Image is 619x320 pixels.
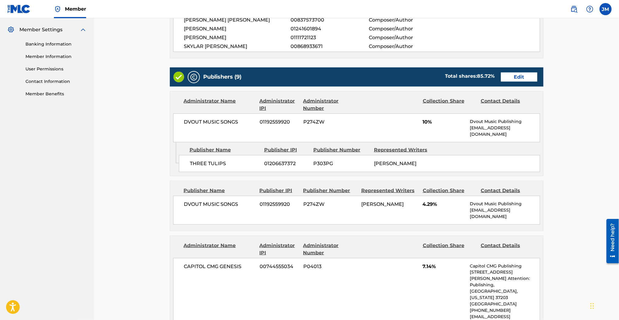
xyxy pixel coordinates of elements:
div: Administrator Name [184,97,255,112]
span: 01192559920 [260,118,299,126]
img: MLC Logo [7,5,31,13]
p: [EMAIL_ADDRESS][DOMAIN_NAME] [470,207,540,220]
div: User Menu [600,3,612,15]
div: Publisher IPI [264,146,309,154]
div: Administrator Number [303,242,357,257]
span: 01206637372 [264,160,309,167]
img: Member Settings [7,26,15,33]
span: 10% [423,118,466,126]
div: Administrator Number [303,97,357,112]
div: Collection Share [423,187,476,194]
span: [PERSON_NAME] [184,34,291,41]
span: Composer/Author [369,16,440,24]
span: SKYLAR [PERSON_NAME] [184,43,291,50]
span: 00868933671 [291,43,369,50]
span: Composer/Author [369,25,440,32]
iframe: Resource Center [602,217,619,266]
div: Publisher Number [313,146,369,154]
img: help [586,5,594,13]
span: 7.14% [423,263,466,270]
iframe: Chat Widget [589,291,619,320]
a: Member Benefits [25,91,87,97]
div: Contact Details [481,242,534,257]
div: Drag [590,297,594,315]
p: [STREET_ADDRESS][PERSON_NAME] Attention: Publishing, [470,269,540,288]
p: [PHONE_NUMBER] [470,308,540,314]
a: Contact Information [25,78,87,85]
div: Collection Share [423,242,476,257]
div: Administrator IPI [260,242,299,257]
div: Help [584,3,596,15]
img: Publishers [190,73,197,81]
div: Publisher Name [190,146,260,154]
span: 00744555034 [260,263,299,270]
span: 85.72 % [477,73,495,79]
span: Member [65,5,86,12]
span: 01111721123 [291,34,369,41]
div: Represented Writers [361,187,418,194]
div: Publisher Name [184,187,255,194]
span: 4.29% [423,201,466,208]
div: Contact Details [481,187,534,194]
span: P274ZW [303,201,357,208]
div: Publisher IPI [260,187,299,194]
span: [PERSON_NAME] [361,201,404,207]
span: DVOUT MUSIC SONGS [184,201,255,208]
a: Banking Information [25,41,87,47]
p: Capitol CMG Publishing [470,263,540,269]
div: Publisher Number [303,187,357,194]
span: P303PG [314,160,370,167]
h5: Publishers (9) [204,73,242,80]
span: 01192559920 [260,201,299,208]
div: Administrator IPI [260,97,299,112]
div: Contact Details [481,97,534,112]
div: Administrator Name [184,242,255,257]
p: [GEOGRAPHIC_DATA] [470,301,540,308]
div: Collection Share [423,97,476,112]
span: P274ZW [303,118,357,126]
span: [PERSON_NAME] [374,161,416,166]
p: Dvout Music Publishing [470,118,540,125]
a: Member Information [25,53,87,60]
div: Represented Writers [374,146,430,154]
p: [EMAIL_ADDRESS][DOMAIN_NAME] [470,125,540,138]
a: Public Search [568,3,580,15]
span: CAPITOL CMG GENESIS [184,263,255,270]
span: THREE TULIPS [190,160,260,167]
span: [PERSON_NAME] [PERSON_NAME] [184,16,291,24]
span: [PERSON_NAME] [184,25,291,32]
span: Composer/Author [369,34,440,41]
a: User Permissions [25,66,87,72]
span: DVOUT MUSIC SONGS [184,118,255,126]
span: 00837573700 [291,16,369,24]
span: P04013 [303,263,357,270]
img: Top Rightsholder [54,5,61,13]
p: Dvout Music Publishing [470,201,540,207]
img: Valid [173,72,184,82]
div: Total shares: [445,73,495,80]
span: 01241601894 [291,25,369,32]
span: Member Settings [19,26,62,33]
a: Edit [501,73,537,82]
span: Composer/Author [369,43,440,50]
img: search [570,5,578,13]
img: expand [79,26,87,33]
p: [GEOGRAPHIC_DATA], [US_STATE] 37203 [470,288,540,301]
